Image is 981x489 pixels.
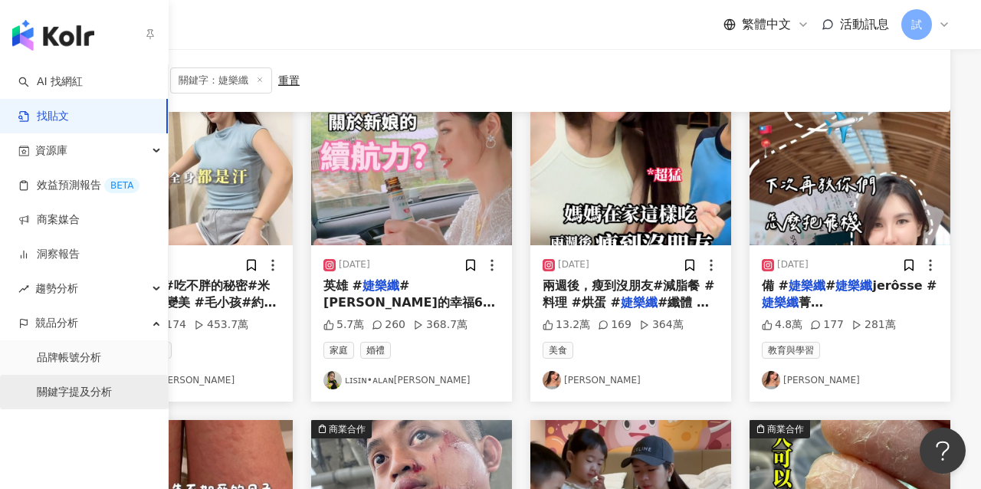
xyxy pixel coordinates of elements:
[18,247,80,262] a: 洞察報告
[543,278,714,310] span: 兩週後，瘦到沒朋友#減脂餐 #料理 #烘蛋 #
[278,74,300,87] div: 重置
[762,278,789,293] span: 備 #
[851,317,896,333] div: 281萬
[413,317,468,333] div: 368.7萬
[920,428,966,474] iframe: Help Scout Beacon - Open
[18,74,83,90] a: searchAI 找網紅
[762,295,799,310] mark: 婕樂纖
[35,306,78,340] span: 競品分析
[92,109,293,245] button: 商業合作
[543,371,719,389] a: KOL Avatar[PERSON_NAME]
[762,371,938,389] a: KOL Avatar[PERSON_NAME]
[777,258,809,271] div: [DATE]
[825,278,835,293] span: #
[323,278,495,327] span: #[PERSON_NAME]的幸福6月份 #高潮夫妻婚禮分期紀錄
[543,317,590,333] div: 13.2萬
[742,16,791,33] span: 繁體中文
[339,258,370,271] div: [DATE]
[153,317,186,333] div: 174
[35,271,78,306] span: 趨勢分析
[750,109,950,245] img: post-image
[558,258,589,271] div: [DATE]
[323,371,342,389] img: KOL Avatar
[170,67,272,94] span: 關鍵字：婕樂纖
[530,109,731,245] img: post-image
[372,317,405,333] div: 260
[658,295,709,310] span: #纖體 #
[639,317,684,333] div: 364萬
[360,342,391,359] span: 婚禮
[789,278,825,293] mark: 婕樂纖
[37,350,101,366] a: 品牌帳號分析
[543,342,573,359] span: 美食
[363,278,399,293] mark: 婕樂纖
[323,317,364,333] div: 5.7萬
[762,342,820,359] span: 教育與學習
[911,16,922,33] span: 試
[323,278,363,293] span: 英雄 #
[18,178,139,193] a: 效益預測報告BETA
[92,109,293,245] img: post-image
[621,295,658,310] mark: 婕樂纖
[18,109,69,124] a: 找貼文
[323,342,354,359] span: 家庭
[323,371,500,389] a: KOL Avatarʟɪsɪɴ•ᴀʟᴀɴ[PERSON_NAME]
[104,278,276,327] span: #吃不胖的秘密#米粒帶妳變瘦變美 #毛小孩#約克夏
[762,371,780,389] img: KOL Avatar
[18,212,80,228] a: 商案媒合
[18,284,29,294] span: rise
[767,422,804,437] div: 商業合作
[543,371,561,389] img: KOL Avatar
[12,20,94,51] img: logo
[840,17,889,31] span: 活動訊息
[598,317,632,333] div: 169
[810,317,844,333] div: 177
[872,278,937,293] span: jerôsse #
[37,385,112,400] a: 關鍵字提及分析
[329,422,366,437] div: 商業合作
[762,317,802,333] div: 4.8萬
[104,371,281,389] a: KOL AvatarMilly🤍[PERSON_NAME]
[835,278,872,293] mark: 婕樂纖
[311,109,512,245] img: post-image
[35,133,67,168] span: 資源庫
[194,317,248,333] div: 453.7萬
